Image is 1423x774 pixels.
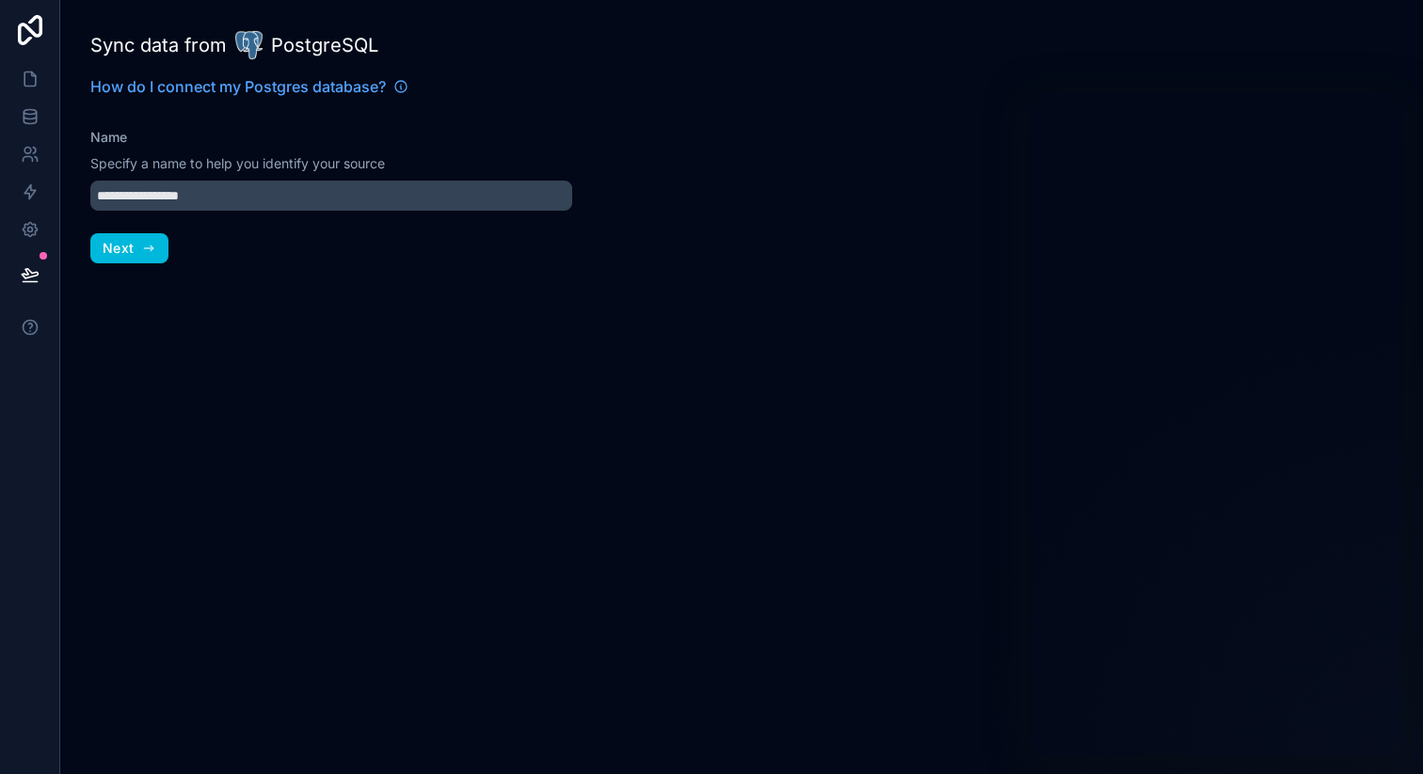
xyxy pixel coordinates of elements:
span: Next [103,240,134,257]
span: How do I connect my Postgres database? [90,75,386,98]
span: Sync data from [90,32,227,58]
p: Specify a name to help you identify your source [90,154,572,173]
iframe: Intercom live chat [1028,93,1404,755]
label: Name [90,128,127,147]
a: How do I connect my Postgres database? [90,75,408,98]
img: Supabase database logo [234,30,264,60]
span: PostgreSQL [271,32,378,58]
button: Next [90,233,168,263]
